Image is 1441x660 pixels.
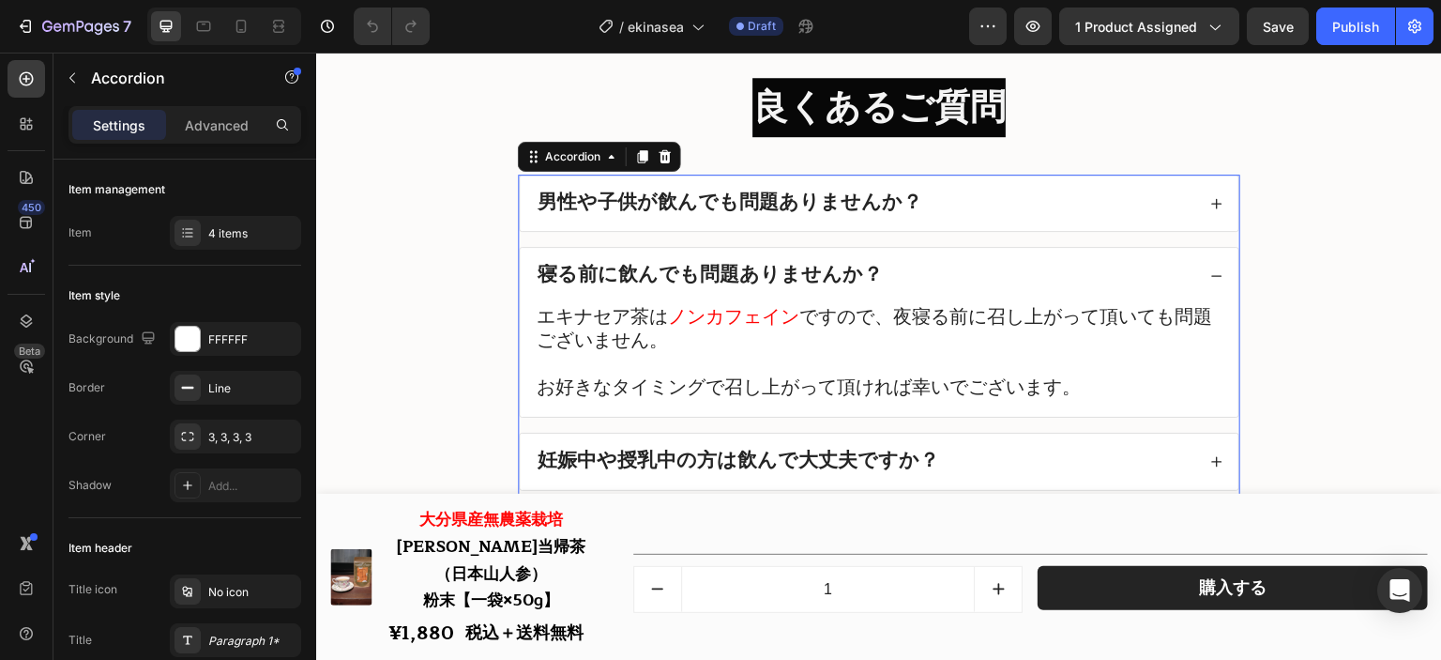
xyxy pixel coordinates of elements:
[1075,17,1197,37] span: 1 product assigned
[68,327,159,352] div: Background
[68,379,105,396] div: Border
[208,380,296,397] div: Line
[619,17,624,37] span: /
[68,477,112,494] div: Shadow
[1316,8,1395,45] button: Publish
[68,428,106,445] div: Corner
[68,581,117,598] div: Title icon
[208,478,296,495] div: Add...
[68,181,165,198] div: Item management
[208,584,296,601] div: No icon
[659,514,705,560] button: increment
[225,96,288,113] div: Accordion
[91,67,250,89] p: Accordion
[81,481,269,535] strong: [PERSON_NAME]当帰茶（日本山人参）
[748,18,776,35] span: Draft
[185,115,249,135] p: Advanced
[123,15,131,38] p: 7
[1332,17,1379,37] div: Publish
[365,514,660,560] input: quantity
[103,453,247,481] strong: 大分県産無農薬栽培
[220,249,896,303] span: ですので、夜寝る前に召し上がって頂いても問題ございません。
[1263,19,1294,35] span: Save
[628,17,684,37] span: ekinasea
[1059,8,1239,45] button: 1 product assigned
[352,249,483,280] span: ノンカフェイン
[93,115,145,135] p: Settings
[148,566,266,594] strong: 税込＋送料無料
[18,200,45,215] div: 450
[68,540,132,557] div: Item header
[68,287,120,304] div: Item style
[220,319,765,350] span: お好きなタイミングで召し上がって頂ければ幸いでございます。
[208,225,296,242] div: 4 items
[107,534,243,561] strong: 粉末【一袋×50g】
[208,429,296,446] div: 3, 3, 3, 3
[70,568,139,595] div: ¥1,880
[221,391,623,424] strong: 妊娠中や授乳中の方は飲んで大丈夫ですか？
[316,53,1441,660] iframe: Design area
[14,344,45,359] div: Beta
[318,514,365,560] button: decrement
[208,633,296,650] div: Paragraph 1*
[354,8,430,45] div: Undo/Redo
[883,525,950,546] div: 購入する
[1377,568,1422,613] div: Open Intercom Messenger
[208,331,296,348] div: FFFFFF
[68,224,92,241] div: Item
[1247,8,1309,45] button: Save
[68,632,92,649] div: Title
[8,8,140,45] button: 7
[721,514,1112,558] button: 購入する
